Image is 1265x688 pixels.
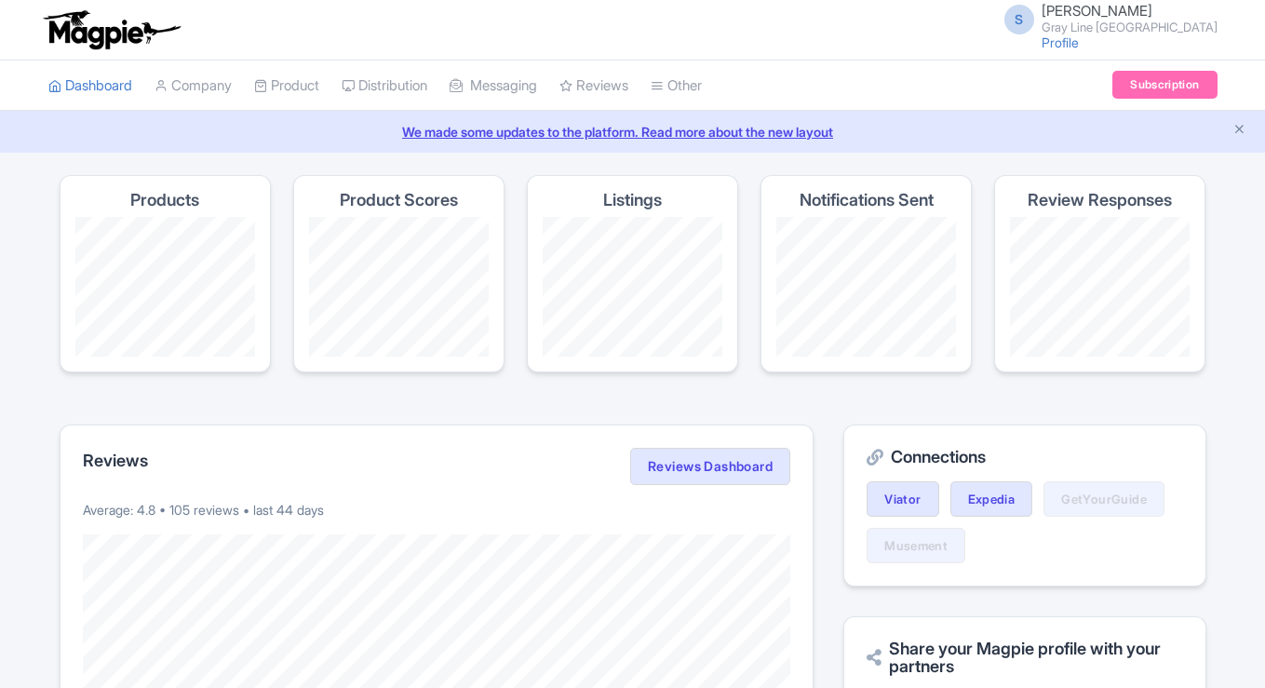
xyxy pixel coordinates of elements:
[867,528,965,563] a: Musement
[800,191,934,209] h4: Notifications Sent
[603,191,662,209] h4: Listings
[630,448,790,485] a: Reviews Dashboard
[83,452,148,470] h2: Reviews
[651,61,702,112] a: Other
[1232,120,1246,142] button: Close announcement
[450,61,537,112] a: Messaging
[950,481,1033,517] a: Expedia
[1028,191,1172,209] h4: Review Responses
[39,9,183,50] img: logo-ab69f6fb50320c5b225c76a69d11143b.png
[867,640,1182,677] h2: Share your Magpie profile with your partners
[11,122,1254,142] a: We made some updates to the platform. Read more about the new layout
[867,448,1182,466] h2: Connections
[1004,5,1034,34] span: S
[1042,21,1218,34] small: Gray Line [GEOGRAPHIC_DATA]
[83,500,791,519] p: Average: 4.8 • 105 reviews • last 44 days
[993,4,1218,34] a: S [PERSON_NAME] Gray Line [GEOGRAPHIC_DATA]
[340,191,458,209] h4: Product Scores
[48,61,132,112] a: Dashboard
[155,61,232,112] a: Company
[867,481,938,517] a: Viator
[342,61,427,112] a: Distribution
[1042,2,1152,20] span: [PERSON_NAME]
[254,61,319,112] a: Product
[1043,481,1164,517] a: GetYourGuide
[130,191,199,209] h4: Products
[1042,34,1079,50] a: Profile
[1112,71,1217,99] a: Subscription
[559,61,628,112] a: Reviews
